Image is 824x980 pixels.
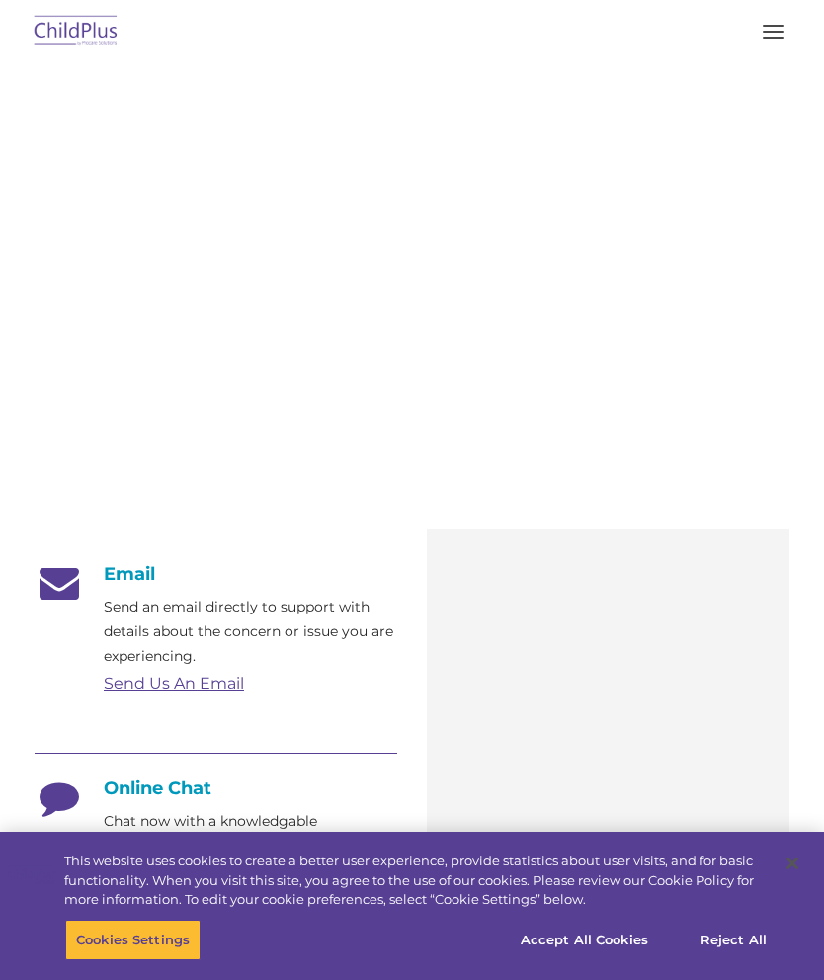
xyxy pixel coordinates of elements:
[104,674,244,693] a: Send Us An Email
[771,842,814,885] button: Close
[510,919,659,960] button: Accept All Cookies
[672,919,795,960] button: Reject All
[35,777,397,799] h4: Online Chat
[35,563,397,585] h4: Email
[104,595,397,669] p: Send an email directly to support with details about the concern or issue you are experiencing.
[104,809,397,883] p: Chat now with a knowledgable representative using the chat app at the bottom right.
[30,9,123,55] img: ChildPlus by Procare Solutions
[64,852,767,910] div: This website uses cookies to create a better user experience, provide statistics about user visit...
[65,919,201,960] button: Cookies Settings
